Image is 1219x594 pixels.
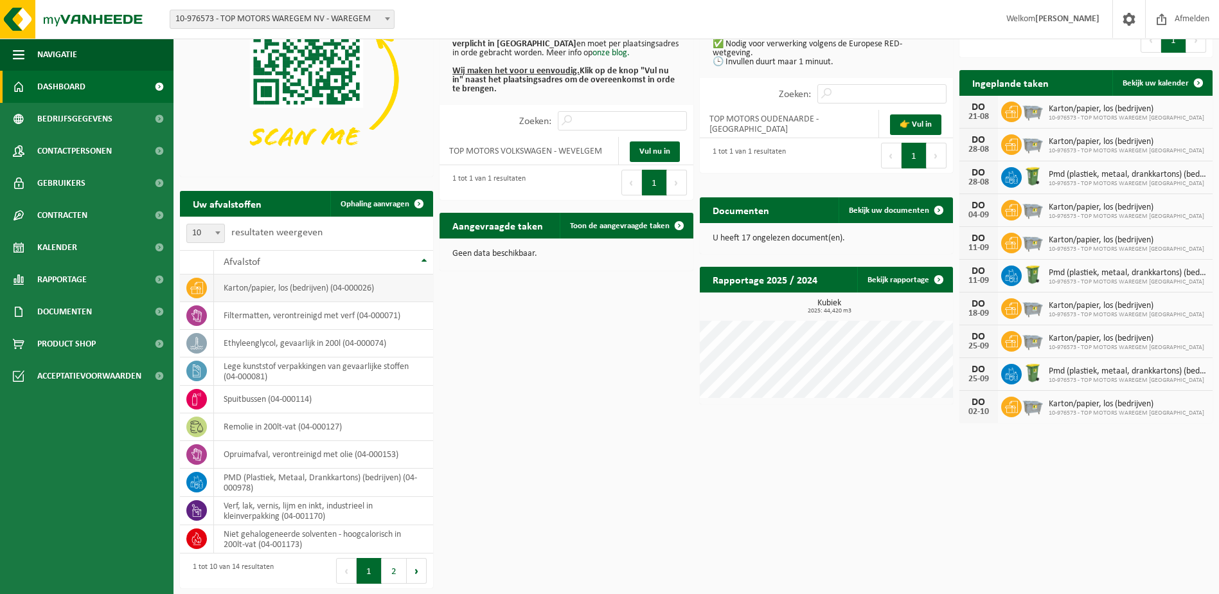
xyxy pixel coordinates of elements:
span: Kalender [37,231,77,264]
a: onze blog. [592,48,630,58]
button: Next [667,170,687,195]
img: WB-2500-GAL-GY-01 [1022,395,1044,417]
button: Previous [881,143,902,168]
span: Karton/papier, los (bedrijven) [1049,334,1204,344]
strong: [PERSON_NAME] [1035,14,1099,24]
img: WB-2500-GAL-GY-01 [1022,296,1044,318]
td: niet gehalogeneerde solventen - hoogcalorisch in 200lt-vat (04-001173) [214,525,433,553]
td: filtermatten, verontreinigd met verf (04-000071) [214,302,433,330]
div: DO [966,266,992,276]
img: WB-0240-HPE-GN-50 [1022,362,1044,384]
h3: Kubiek [706,299,953,314]
span: Acceptatievoorwaarden [37,360,141,392]
img: WB-2500-GAL-GY-01 [1022,231,1044,253]
span: Pmd (plastiek, metaal, drankkartons) (bedrijven) [1049,170,1206,180]
div: 28-08 [966,178,992,187]
button: 2 [382,558,407,584]
span: 10-976573 - TOP MOTORS WAREGEM [GEOGRAPHIC_DATA] [1049,344,1204,352]
a: Bekijk rapportage [857,267,952,292]
span: Contracten [37,199,87,231]
label: Zoeken: [779,89,811,100]
span: Karton/papier, los (bedrijven) [1049,301,1204,311]
span: 2025: 44,420 m3 [706,308,953,314]
img: WB-0240-HPE-GN-50 [1022,165,1044,187]
div: DO [966,299,992,309]
button: 1 [357,558,382,584]
span: 10 [186,224,225,243]
div: 1 tot 1 van 1 resultaten [446,168,526,197]
a: Bekijk uw documenten [839,197,952,223]
button: Previous [621,170,642,195]
div: DO [966,135,992,145]
span: 10-976573 - TOP MOTORS WAREGEM [GEOGRAPHIC_DATA] [1049,246,1204,253]
div: 11-09 [966,244,992,253]
td: TOP MOTORS OUDENAARDE - [GEOGRAPHIC_DATA] [700,110,880,138]
div: 1 tot 10 van 14 resultaten [186,557,274,585]
span: Karton/papier, los (bedrijven) [1049,203,1204,213]
h2: Aangevraagde taken [440,213,556,238]
span: 10-976573 - TOP MOTORS WAREGEM NV - WAREGEM [170,10,395,29]
span: 10-976573 - TOP MOTORS WAREGEM [GEOGRAPHIC_DATA] [1049,114,1204,122]
span: 10-976573 - TOP MOTORS WAREGEM [GEOGRAPHIC_DATA] [1049,213,1204,221]
div: DO [966,201,992,211]
div: DO [966,233,992,244]
a: Ophaling aanvragen [330,191,432,217]
span: 10-976573 - TOP MOTORS WAREGEM [GEOGRAPHIC_DATA] [1049,410,1204,417]
button: Next [1186,27,1206,53]
h2: Ingeplande taken [959,70,1062,95]
label: resultaten weergeven [231,228,323,238]
span: Gebruikers [37,167,85,199]
a: Toon de aangevraagde taken [560,213,692,239]
h2: Uw afvalstoffen [180,191,274,216]
div: DO [966,102,992,113]
span: Bekijk uw documenten [849,206,929,215]
span: 10-976573 - TOP MOTORS WAREGEM [GEOGRAPHIC_DATA] [1049,180,1206,188]
span: 10-976573 - TOP MOTORS WAREGEM [GEOGRAPHIC_DATA] [1049,311,1204,319]
a: Bekijk uw kalender [1112,70,1211,96]
span: Karton/papier, los (bedrijven) [1049,235,1204,246]
td: lege kunststof verpakkingen van gevaarlijke stoffen (04-000081) [214,357,433,386]
span: 10-976573 - TOP MOTORS WAREGEM [GEOGRAPHIC_DATA] [1049,377,1206,384]
button: Next [927,143,947,168]
td: remolie in 200lt-vat (04-000127) [214,413,433,441]
span: Rapportage [37,264,87,296]
span: Contactpersonen [37,135,112,167]
button: Next [407,558,427,584]
a: 👉 Vul in [890,114,941,135]
b: Klik op de knop "Vul nu in" naast het plaatsingsadres om de overeenkomst in orde te brengen. [452,66,675,94]
button: 1 [1161,27,1186,53]
span: Pmd (plastiek, metaal, drankkartons) (bedrijven) [1049,268,1206,278]
td: karton/papier, los (bedrijven) (04-000026) [214,274,433,302]
td: ethyleenglycol, gevaarlijk in 200l (04-000074) [214,330,433,357]
div: DO [966,397,992,408]
span: Toon de aangevraagde taken [570,222,670,230]
img: WB-2500-GAL-GY-01 [1022,198,1044,220]
button: 1 [902,143,927,168]
h2: Documenten [700,197,782,222]
span: Dashboard [37,71,85,103]
p: U heeft 17 ongelezen document(en). [713,234,940,243]
span: Pmd (plastiek, metaal, drankkartons) (bedrijven) [1049,366,1206,377]
span: 10-976573 - TOP MOTORS WAREGEM [GEOGRAPHIC_DATA] [1049,147,1204,155]
span: Bekijk uw kalender [1123,79,1189,87]
div: 11-09 [966,276,992,285]
div: 1 tot 1 van 1 resultaten [966,26,1045,54]
span: 10 [187,224,224,242]
img: WB-2500-GAL-GY-01 [1022,329,1044,351]
td: PMD (Plastiek, Metaal, Drankkartons) (bedrijven) (04-000978) [214,469,433,497]
h2: Rapportage 2025 / 2024 [700,267,830,292]
div: 28-08 [966,145,992,154]
div: 25-09 [966,342,992,351]
td: spuitbussen (04-000114) [214,386,433,413]
div: 02-10 [966,408,992,417]
a: Vul nu in [630,141,680,162]
span: Product Shop [37,328,96,360]
div: 18-09 [966,309,992,318]
td: TOP MOTORS VOLKSWAGEN - WEVELGEM [440,137,619,165]
b: Dit is wettelijk verplicht in [GEOGRAPHIC_DATA] [452,30,677,49]
div: DO [966,364,992,375]
img: WB-2500-GAL-GY-01 [1022,132,1044,154]
div: 25-09 [966,375,992,384]
span: 10-976573 - TOP MOTORS WAREGEM [GEOGRAPHIC_DATA] [1049,278,1206,286]
label: Zoeken: [519,116,551,127]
